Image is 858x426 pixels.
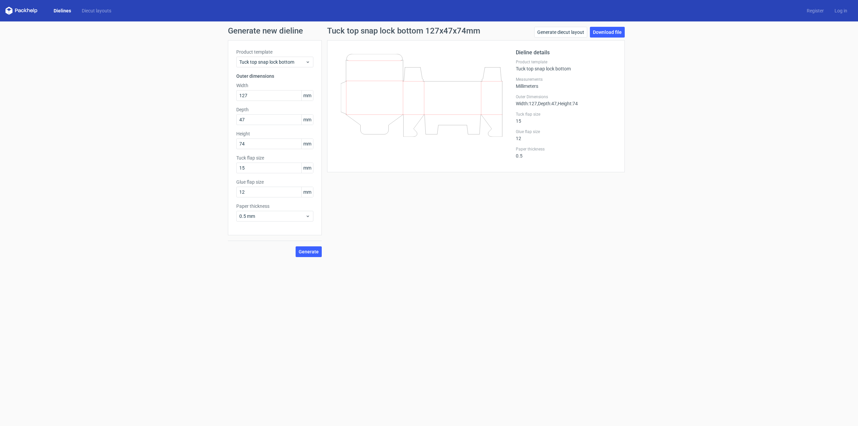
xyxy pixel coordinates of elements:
[516,94,616,100] label: Outer Dimensions
[236,179,313,185] label: Glue flap size
[236,82,313,89] label: Width
[76,7,117,14] a: Diecut layouts
[236,203,313,209] label: Paper thickness
[516,59,616,65] label: Product template
[590,27,625,38] a: Download file
[239,213,305,220] span: 0.5 mm
[301,90,313,101] span: mm
[516,112,616,117] label: Tuck flap size
[516,77,616,82] label: Measurements
[516,49,616,57] h2: Dieline details
[516,112,616,124] div: 15
[296,246,322,257] button: Generate
[516,77,616,89] div: Millimeters
[516,101,537,106] span: Width : 127
[236,106,313,113] label: Depth
[301,139,313,149] span: mm
[299,249,319,254] span: Generate
[537,101,557,106] span: , Depth : 47
[516,129,616,141] div: 12
[301,115,313,125] span: mm
[829,7,853,14] a: Log in
[236,155,313,161] label: Tuck flap size
[236,130,313,137] label: Height
[327,27,480,35] h1: Tuck top snap lock bottom 127x47x74mm
[557,101,578,106] span: , Height : 74
[534,27,587,38] a: Generate diecut layout
[301,163,313,173] span: mm
[516,59,616,71] div: Tuck top snap lock bottom
[801,7,829,14] a: Register
[301,187,313,197] span: mm
[228,27,630,35] h1: Generate new dieline
[516,129,616,134] label: Glue flap size
[48,7,76,14] a: Dielines
[236,49,313,55] label: Product template
[236,73,313,79] h3: Outer dimensions
[516,146,616,152] label: Paper thickness
[239,59,305,65] span: Tuck top snap lock bottom
[516,146,616,159] div: 0.5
